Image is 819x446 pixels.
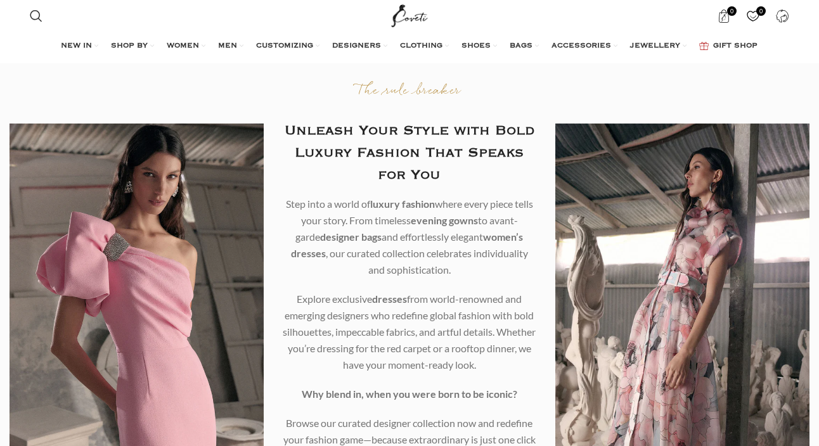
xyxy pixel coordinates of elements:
[167,34,205,59] a: WOMEN
[411,214,478,226] b: evening gowns
[218,34,243,59] a: MEN
[256,34,319,59] a: CUSTOMIZING
[283,82,537,101] p: The rule breaker
[218,41,237,51] span: MEN
[320,231,382,243] b: designer bags
[291,231,524,259] b: women’s dresses
[551,34,617,59] a: ACCESSORIES
[256,41,313,51] span: CUSTOMIZING
[711,3,737,29] a: 0
[167,41,199,51] span: WOMEN
[370,198,435,210] b: luxury fashion
[400,41,442,51] span: CLOTHING
[332,34,387,59] a: DESIGNERS
[302,388,517,400] strong: Why blend in, when you were born to be iconic?
[61,34,98,59] a: NEW IN
[283,196,537,278] p: Step into a world of where every piece tells your story. From timeless to avant-garde and effortl...
[283,291,537,373] p: Explore exclusive from world-renowned and emerging designers who redefine global fashion with bol...
[740,3,766,29] a: 0
[727,6,737,16] span: 0
[510,41,532,51] span: BAGS
[713,41,758,51] span: GIFT SHOP
[630,41,680,51] span: JEWELLERY
[699,34,758,59] a: GIFT SHOP
[23,34,795,59] div: Main navigation
[389,10,431,20] a: Site logo
[510,34,539,59] a: BAGS
[699,42,709,50] img: GiftBag
[23,3,49,29] a: Search
[551,41,611,51] span: ACCESSORIES
[332,41,381,51] span: DESIGNERS
[756,6,766,16] span: 0
[740,3,766,29] div: My Wishlist
[400,34,449,59] a: CLOTHING
[61,41,92,51] span: NEW IN
[461,34,497,59] a: SHOES
[461,41,491,51] span: SHOES
[630,34,687,59] a: JEWELLERY
[111,41,148,51] span: SHOP BY
[372,293,407,305] b: dresses
[283,120,537,186] h2: Unleash Your Style with Bold Luxury Fashion That Speaks for You
[111,34,154,59] a: SHOP BY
